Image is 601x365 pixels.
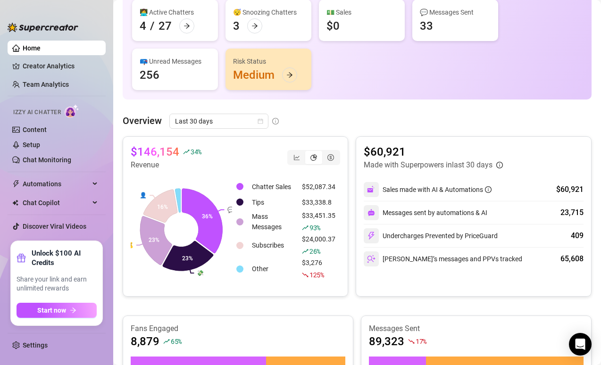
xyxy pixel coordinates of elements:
span: line-chart [293,154,300,161]
article: $60,921 [364,144,503,159]
span: 17 % [416,337,426,346]
div: Undercharges Prevented by PriceGuard [364,228,498,243]
span: 65 % [171,337,182,346]
span: rise [302,248,309,255]
div: 65,608 [560,253,584,265]
span: 125 % [309,270,324,279]
span: fall [302,272,309,278]
div: $52,087.34 [302,182,335,192]
div: $24,000.37 [302,234,335,257]
div: Messages sent by automations & AI [364,205,487,220]
span: pie-chart [310,154,317,161]
article: Overview [123,114,162,128]
span: thunderbolt [12,180,20,188]
article: Fans Engaged [131,324,345,334]
span: Chat Copilot [23,195,90,210]
span: Start now [37,307,66,314]
div: $33,451.35 [302,210,335,233]
span: Automations [23,176,90,191]
a: Home [23,44,41,52]
div: Sales made with AI & Automations [383,184,492,195]
div: segmented control [287,150,340,165]
td: Chatter Sales [248,179,297,194]
div: $33,338.8 [302,197,335,207]
span: rise [163,338,170,345]
span: arrow-right [286,72,293,78]
div: 📪 Unread Messages [140,56,210,66]
div: $60,921 [556,184,584,195]
div: 👩‍💻 Active Chatters [140,7,210,17]
img: svg%3e [367,185,376,194]
div: $3,276 [302,257,335,280]
div: Risk Status [233,56,304,66]
td: Mass Messages [248,210,297,233]
div: 💵 Sales [326,7,397,17]
span: Share your link and earn unlimited rewards [17,275,97,293]
a: Settings [23,341,48,349]
span: 93 % [309,223,320,232]
img: svg%3e [367,255,376,263]
span: Izzy AI Chatter [13,108,61,117]
article: 89,323 [369,334,404,349]
article: Messages Sent [369,324,584,334]
div: 33 [420,18,433,33]
div: $0 [326,18,340,33]
text: 💬 [227,206,234,213]
span: fall [408,338,415,345]
span: Last 30 days [175,114,263,128]
strong: Unlock $100 AI Credits [32,249,97,267]
button: Start nowarrow-right [17,303,97,318]
div: 23,715 [560,207,584,218]
img: logo-BBDzfeDw.svg [8,23,78,32]
div: 409 [571,230,584,241]
a: Chat Monitoring [23,156,71,164]
span: arrow-right [70,307,76,314]
span: info-circle [272,118,279,124]
span: rise [183,149,190,155]
div: [PERSON_NAME]’s messages and PPVs tracked [364,251,522,266]
a: Setup [23,141,40,149]
div: 256 [140,67,159,83]
img: svg%3e [367,209,375,216]
div: 😴 Snoozing Chatters [233,7,304,17]
img: svg%3e [367,232,376,240]
a: Team Analytics [23,81,69,88]
article: Made with Superpowers in last 30 days [364,159,492,171]
text: 💸 [197,269,204,276]
span: rise [302,224,309,231]
div: 💬 Messages Sent [420,7,491,17]
span: dollar-circle [327,154,334,161]
span: calendar [258,118,263,124]
div: 27 [159,18,172,33]
td: Subscribes [248,234,297,257]
div: Open Intercom Messenger [569,333,592,356]
article: Revenue [131,159,201,171]
article: $146,154 [131,144,179,159]
span: gift [17,253,26,263]
td: Other [248,257,297,280]
span: 34 % [191,147,201,156]
text: 👤 [140,191,147,199]
div: 3 [233,18,240,33]
div: 4 [140,18,146,33]
a: Discover Viral Videos [23,223,86,230]
a: Content [23,126,47,133]
span: info-circle [496,162,503,168]
img: AI Chatter [65,104,79,118]
span: info-circle [485,186,492,193]
td: Tips [248,195,297,209]
span: arrow-right [251,23,258,29]
span: 26 % [309,247,320,256]
article: 8,879 [131,334,159,349]
a: Creator Analytics [23,58,98,74]
img: Chat Copilot [12,199,18,206]
span: arrow-right [184,23,190,29]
